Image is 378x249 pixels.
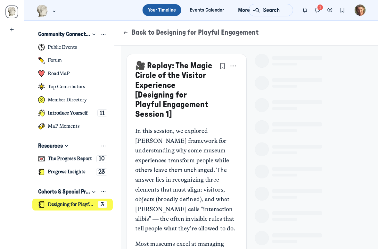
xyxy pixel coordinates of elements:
[135,62,212,118] a: 🎥 Replay: The Magic Circle of the Visitor Experience [Designing for Playful Engagement Session 1]
[32,186,113,197] button: Cohorts & Special ProjectsCollapse space
[122,28,259,38] button: Back to Designing for Playful Engagement
[48,202,95,208] h4: Designing for Playful Engagement
[32,81,113,93] a: Top Contributors
[48,71,70,77] h4: RoadMaP
[48,110,88,116] h4: Introduce Yourself
[90,31,97,38] div: Collapse space
[6,24,18,35] a: Create a new community
[96,168,107,176] div: 23
[32,141,113,152] button: ResourcesCollapse space
[48,123,80,129] h4: MaP Moments
[63,142,70,150] div: Collapse space
[143,4,182,16] a: Your Timeline
[48,169,86,175] h4: Progress Insights
[238,6,257,14] span: More
[38,188,90,195] h3: Cohorts & Special Projects
[311,4,324,16] button: Direct messages
[100,31,107,38] button: View space group options
[48,84,85,90] h4: Top Contributors
[96,155,107,162] div: 10
[48,57,62,64] h4: Forum
[184,4,230,16] a: Events Calendar
[32,166,113,178] a: Progress Insights23
[299,4,311,16] button: Notifications
[114,21,378,46] header: Page Header
[98,201,107,208] div: 3
[228,61,238,71] button: Post actions
[37,4,57,18] button: Museums as Progress logo
[7,7,17,17] img: Museums as Progress logo
[135,126,238,234] p: In this session, we explored [PERSON_NAME] framework for understanding why some museum experience...
[32,107,113,119] a: Introduce Yourself11
[97,109,107,116] div: 11
[336,4,349,16] button: Bookmarks
[249,4,293,16] button: Search
[32,55,113,66] a: Forum
[100,142,107,150] button: View space group options
[218,61,227,71] button: Bookmarks
[100,188,107,195] button: View space group options
[48,44,77,50] h4: Public Events
[48,97,87,103] h4: Member Directory
[32,153,113,165] a: The Progress Report10
[5,5,18,18] a: Museums as Progress
[233,4,260,16] button: More
[48,156,92,162] h4: The Progress Report
[38,142,63,150] h3: Resources
[324,4,336,16] button: Chat threads
[32,199,113,210] a: Designing for Playful Engagement3
[32,41,113,53] a: Public Events
[32,94,113,106] a: Member Directory
[32,120,113,132] a: MaP Moments
[32,68,113,80] a: RoadMaP
[38,31,90,38] h3: Community Connections
[37,5,48,17] img: Museums as Progress logo
[90,188,97,195] div: Collapse space
[32,29,113,40] button: Community ConnectionsCollapse space
[355,4,366,16] button: User menu options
